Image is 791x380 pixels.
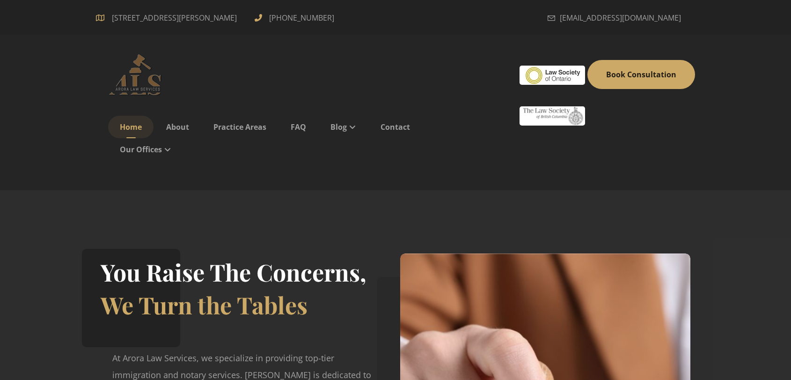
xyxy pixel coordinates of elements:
span: Book Consultation [606,69,676,80]
span: FAQ [291,122,306,132]
a: FAQ [279,116,318,138]
a: Our Offices [108,138,183,161]
a: About [154,116,201,138]
a: Contact [369,116,422,138]
img: # [520,106,585,126]
span: Practice Areas [213,122,266,132]
img: # [520,66,585,85]
span: Home [120,122,142,132]
a: [STREET_ADDRESS][PERSON_NAME] [96,12,241,22]
span: Contact [381,122,410,132]
span: Blog [330,122,347,132]
span: About [166,122,189,132]
a: Advocate (IN) | Barrister (CA) | Solicitor | Notary Public [96,53,180,96]
span: [PHONE_NUMBER] [267,10,337,25]
span: [EMAIL_ADDRESS][DOMAIN_NAME] [560,10,681,25]
span: We Turn the Tables [101,289,308,320]
img: Arora Law Services [96,53,180,96]
a: Book Consultation [587,60,695,89]
span: Our Offices [120,144,162,155]
span: [STREET_ADDRESS][PERSON_NAME] [108,10,241,25]
a: Blog [319,116,368,138]
a: Practice Areas [202,116,278,138]
a: Home [108,116,154,138]
h2: You Raise The Concerns, [101,256,366,289]
a: [PHONE_NUMBER] [255,12,337,22]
